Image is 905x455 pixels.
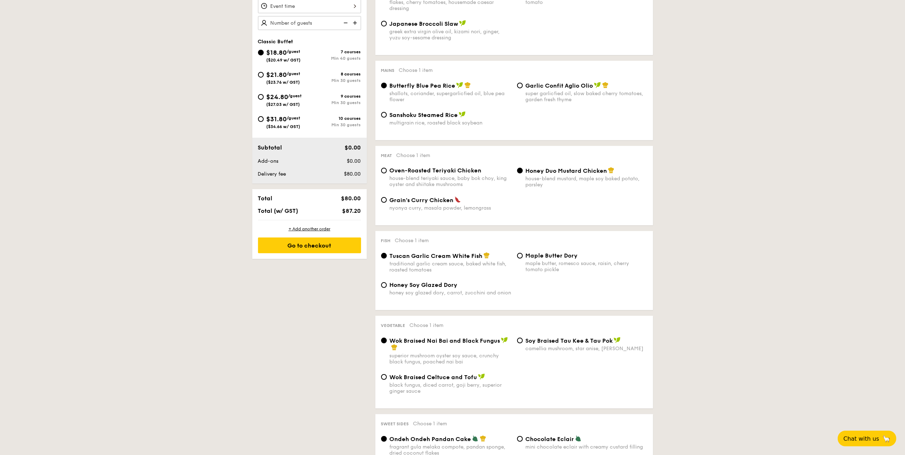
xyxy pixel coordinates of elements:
[258,195,273,202] span: Total
[390,167,482,174] span: Oven-Roasted Teriyaki Chicken
[287,49,301,54] span: /guest
[267,58,301,63] span: ($20.49 w/ GST)
[258,207,298,214] span: Total (w/ GST)
[882,435,891,443] span: 🦙
[381,282,387,288] input: Honey Soy Glazed Doryhoney soy glazed dory, carrot, zucchini and onion
[614,337,621,343] img: icon-vegan.f8ff3823.svg
[464,82,471,88] img: icon-chef-hat.a58ddaea.svg
[391,344,398,351] img: icon-chef-hat.a58ddaea.svg
[526,337,613,344] span: ⁠Soy Braised Tau Kee & Tau Pok
[390,282,458,288] span: Honey Soy Glazed Dory
[381,153,392,158] span: Meat
[287,116,301,121] span: /guest
[480,435,486,442] img: icon-chef-hat.a58ddaea.svg
[258,16,361,30] input: Number of guests
[390,205,511,211] div: nyonya curry, masala powder, lemongrass
[258,94,264,100] input: $24.80/guest($27.03 w/ GST)9 coursesMin 30 guests
[288,93,302,98] span: /guest
[310,100,361,105] div: Min 30 guests
[390,261,511,273] div: traditional garlic cream sauce, baked white fish, roasted tomatoes
[526,176,647,188] div: house-blend mustard, maple soy baked potato, parsley
[390,337,500,344] span: Wok Braised Nai Bai and Black Fungus
[381,323,405,328] span: Vegetable
[310,116,361,121] div: 10 courses
[310,56,361,61] div: Min 40 guests
[347,158,361,164] span: $0.00
[526,90,647,103] div: super garlicfied oil, slow baked cherry tomatoes, garden fresh thyme
[310,72,361,77] div: 8 courses
[340,16,350,30] img: icon-reduce.1d2dbef1.svg
[517,436,523,442] input: Chocolate Eclairmini chocolate eclair with creamy custard filling
[258,144,282,151] span: Subtotal
[413,421,447,427] span: Choose 1 item
[390,175,511,187] div: house-blend teriyaki sauce, baby bok choy, king oyster and shiitake mushrooms
[517,253,523,259] input: Maple Butter Dorymaple butter, romesco sauce, raisin, cherry tomato pickle
[390,120,511,126] div: multigrain rice, roasted black soybean
[390,382,511,394] div: black fungus, diced carrot, goji berry, superior ginger sauce
[390,290,511,296] div: honey soy glazed dory, carrot, zucchini and onion
[399,67,433,73] span: Choose 1 item
[267,49,287,57] span: $18.80
[267,80,300,85] span: ($23.76 w/ GST)
[267,115,287,123] span: $31.80
[381,436,387,442] input: Ondeh Ondeh Pandan Cakefragrant gula melaka compote, pandan sponge, dried coconut flakes
[267,93,288,101] span: $24.80
[483,252,490,259] img: icon-chef-hat.a58ddaea.svg
[390,197,454,204] span: Grain's Curry Chicken
[381,68,395,73] span: Mains
[390,253,483,259] span: Tuscan Garlic Cream White Fish
[517,338,523,343] input: ⁠Soy Braised Tau Kee & Tau Pokcamellia mushroom, star anise, [PERSON_NAME]
[342,207,361,214] span: $87.20
[608,167,614,173] img: icon-chef-hat.a58ddaea.svg
[381,168,387,173] input: Oven-Roasted Teriyaki Chickenhouse-blend teriyaki sauce, baby bok choy, king oyster and shiitake ...
[258,72,264,78] input: $21.80/guest($23.76 w/ GST)8 coursesMin 30 guests
[526,436,574,442] span: Chocolate Eclair
[381,338,387,343] input: Wok Braised Nai Bai and Black Fungussuperior mushroom oyster soy sauce, crunchy black fungus, poa...
[381,374,387,380] input: Wok Braised Celtuce and Tofublack fungus, diced carrot, goji berry, superior ginger sauce
[526,82,593,89] span: Garlic Confit Aglio Olio
[454,196,461,203] img: icon-spicy.37a8142b.svg
[258,50,264,55] input: $18.80/guest($20.49 w/ GST)7 coursesMin 40 guests
[602,82,609,88] img: icon-chef-hat.a58ddaea.svg
[310,49,361,54] div: 7 courses
[390,29,511,41] div: greek extra virgin olive oil, kizami nori, ginger, yuzu soy-sesame dressing
[381,238,391,243] span: Fish
[258,39,293,45] span: Classic Buffet
[390,20,458,27] span: Japanese Broccoli Slaw
[390,353,511,365] div: superior mushroom oyster soy sauce, crunchy black fungus, poached nai bai
[526,444,647,450] div: mini chocolate eclair with creamy custard filling
[390,374,477,381] span: Wok Braised Celtuce and Tofu
[381,112,387,118] input: Sanshoku Steamed Ricemultigrain rice, roasted black soybean
[459,111,466,118] img: icon-vegan.f8ff3823.svg
[341,195,361,202] span: $80.00
[258,171,286,177] span: Delivery fee
[258,238,361,253] div: Go to checkout
[517,83,523,88] input: Garlic Confit Aglio Oliosuper garlicfied oil, slow baked cherry tomatoes, garden fresh thyme
[344,171,361,177] span: $80.00
[310,94,361,99] div: 9 courses
[526,260,647,273] div: maple butter, romesco sauce, raisin, cherry tomato pickle
[390,436,471,442] span: Ondeh Ondeh Pandan Cake
[258,226,361,232] div: + Add another order
[258,158,279,164] span: Add-ons
[395,238,429,244] span: Choose 1 item
[267,124,301,129] span: ($34.66 w/ GST)
[459,20,466,26] img: icon-vegan.f8ff3823.svg
[381,197,387,203] input: Grain's Curry Chickennyonya curry, masala powder, lemongrass
[517,168,523,173] input: Honey Duo Mustard Chickenhouse-blend mustard, maple soy baked potato, parsley
[526,167,607,174] span: Honey Duo Mustard Chicken
[526,346,647,352] div: camellia mushroom, star anise, [PERSON_NAME]
[838,431,896,446] button: Chat with us🦙
[381,421,409,426] span: Sweet sides
[456,82,463,88] img: icon-vegan.f8ff3823.svg
[310,122,361,127] div: Min 30 guests
[390,112,458,118] span: Sanshoku Steamed Rice
[501,337,508,343] img: icon-vegan.f8ff3823.svg
[381,253,387,259] input: Tuscan Garlic Cream White Fishtraditional garlic cream sauce, baked white fish, roasted tomatoes
[350,16,361,30] img: icon-add.58712e84.svg
[267,102,300,107] span: ($27.03 w/ GST)
[390,90,511,103] div: shallots, coriander, supergarlicfied oil, blue pea flower
[594,82,601,88] img: icon-vegan.f8ff3823.svg
[267,71,287,79] span: $21.80
[575,435,582,442] img: icon-vegetarian.fe4039eb.svg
